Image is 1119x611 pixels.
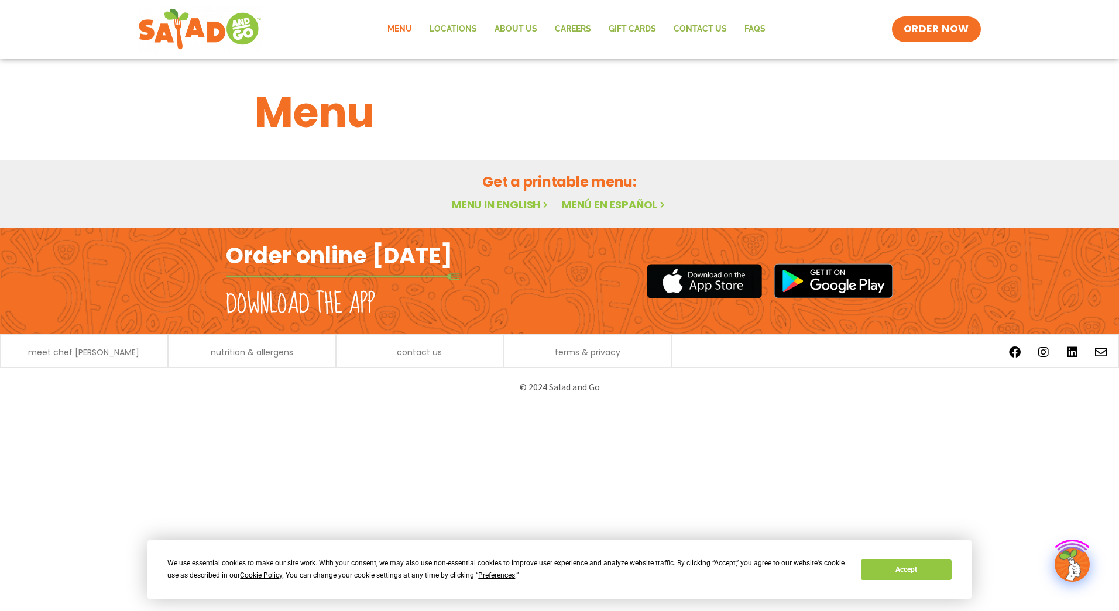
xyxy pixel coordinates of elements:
button: Accept [861,559,951,580]
h2: Order online [DATE] [226,241,452,270]
h2: Download the app [226,288,375,321]
nav: Menu [379,16,774,43]
div: We use essential cookies to make our site work. With your consent, we may also use non-essential ... [167,557,847,582]
p: © 2024 Salad and Go [232,379,887,395]
h1: Menu [255,81,864,144]
a: FAQs [736,16,774,43]
img: google_play [774,263,893,298]
a: Careers [546,16,600,43]
img: new-SAG-logo-768×292 [138,6,262,53]
a: contact us [397,348,442,356]
span: Cookie Policy [240,571,282,579]
a: GIFT CARDS [600,16,665,43]
a: Contact Us [665,16,736,43]
a: ORDER NOW [892,16,981,42]
a: Locations [421,16,486,43]
h2: Get a printable menu: [255,171,864,192]
span: ORDER NOW [904,22,969,36]
div: Cookie Consent Prompt [147,540,972,599]
a: terms & privacy [555,348,620,356]
a: meet chef [PERSON_NAME] [28,348,139,356]
a: Menu [379,16,421,43]
a: nutrition & allergens [211,348,293,356]
img: fork [226,273,460,280]
img: appstore [647,262,762,300]
span: Preferences [478,571,515,579]
a: Menú en español [562,197,667,212]
a: About Us [486,16,546,43]
a: Menu in English [452,197,550,212]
